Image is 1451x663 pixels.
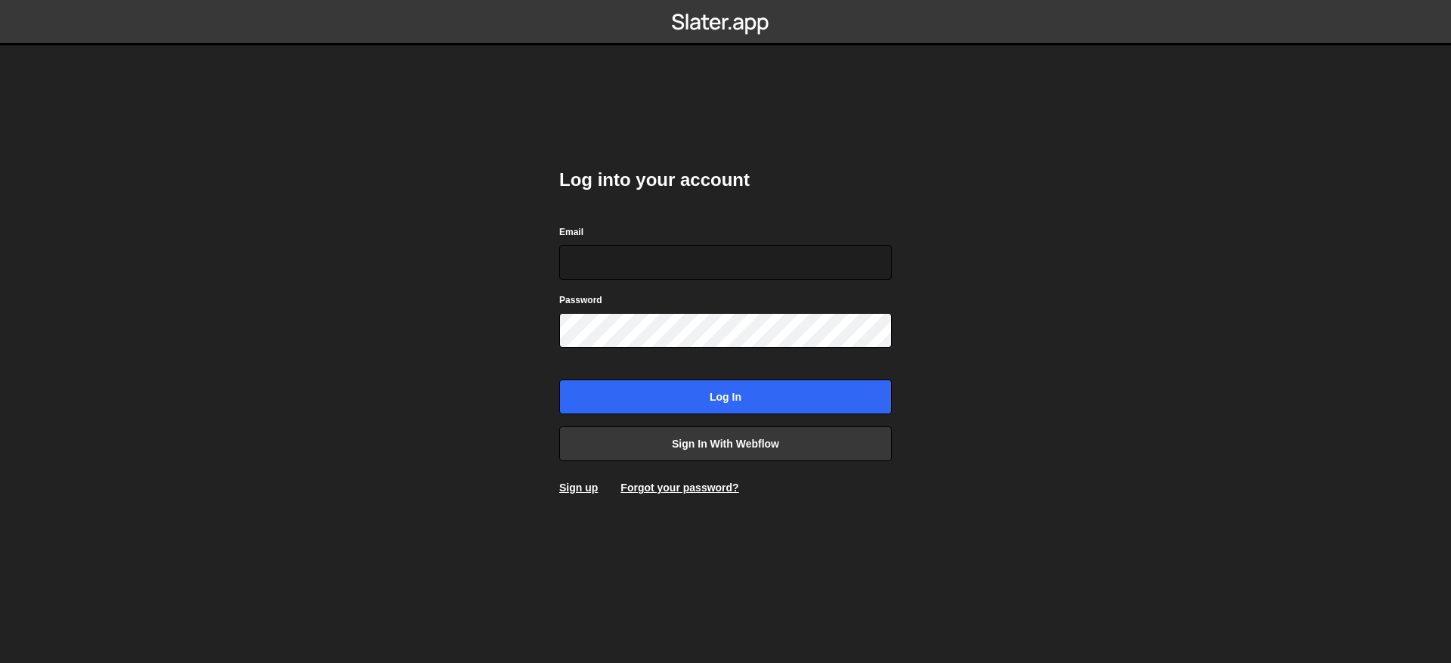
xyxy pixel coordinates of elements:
a: Sign up [559,482,598,494]
a: Forgot your password? [620,482,738,494]
input: Log in [559,380,892,414]
h2: Log into your account [559,168,892,192]
label: Email [559,225,583,240]
a: Sign in with Webflow [559,426,892,461]
label: Password [559,293,602,308]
